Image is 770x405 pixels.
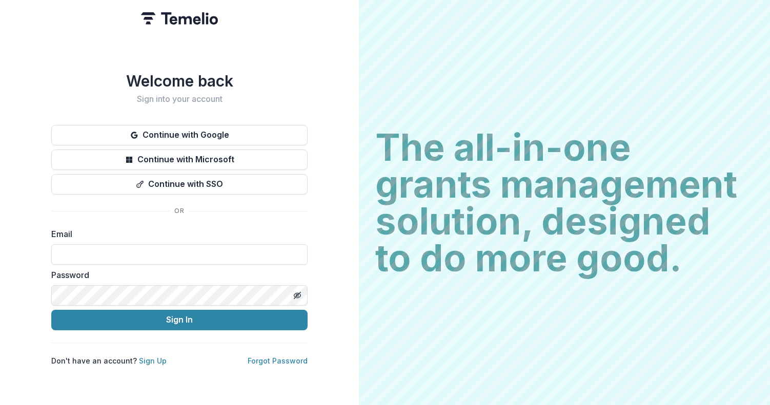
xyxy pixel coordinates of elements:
[51,228,301,240] label: Email
[51,174,308,195] button: Continue with SSO
[289,287,306,304] button: Toggle password visibility
[51,310,308,330] button: Sign In
[51,269,301,281] label: Password
[248,356,308,365] a: Forgot Password
[51,355,167,366] p: Don't have an account?
[51,150,308,170] button: Continue with Microsoft
[51,72,308,90] h1: Welcome back
[139,356,167,365] a: Sign Up
[51,125,308,145] button: Continue with Google
[141,12,218,25] img: Temelio
[51,94,308,104] h2: Sign into your account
